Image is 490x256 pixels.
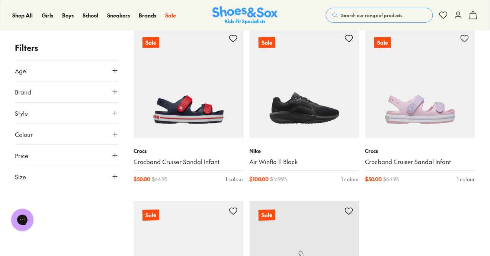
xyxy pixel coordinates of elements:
button: Price [15,145,119,166]
button: Size [15,166,119,187]
span: Size [15,172,26,181]
span: $ 100.00 [250,175,269,183]
button: Colour [15,124,119,145]
p: Sale [142,209,159,221]
a: Shoes & Sox [212,6,278,25]
span: Age [15,66,26,75]
a: Crocband Cruiser Sandal Infant [365,158,475,166]
button: Style [15,103,119,124]
a: Sale [250,28,359,138]
p: Sale [374,37,391,48]
span: $ 50.00 [365,175,382,183]
span: Style [15,109,28,118]
a: Girls [42,12,53,19]
p: Filters [15,42,119,54]
a: Sneakers [107,12,130,19]
button: Search our range of products [326,8,433,23]
span: $ 50.00 [134,175,150,183]
a: Sale [165,12,176,19]
p: Crocs [134,147,243,155]
a: Brands [139,12,156,19]
span: $ 64.95 [152,175,167,183]
div: 1 colour [457,175,475,183]
span: $ 149.95 [270,175,287,183]
span: Price [15,151,28,160]
img: SNS_Logo_Responsive.svg [212,6,278,25]
button: Brand [15,81,119,102]
a: Sale [134,28,243,138]
a: Air Winflo 11 Black [250,158,359,166]
a: Shop All [12,12,33,19]
a: Sale [365,28,475,138]
button: Age [15,60,119,81]
a: Boys [62,12,74,19]
p: Crocs [365,147,475,155]
div: 1 colour [226,175,244,183]
span: Search our range of products [341,12,403,19]
p: Nike [250,147,359,155]
iframe: Gorgias live chat messenger [7,206,37,234]
p: Sale [258,209,275,221]
div: 1 colour [342,175,359,183]
span: Brand [15,87,31,96]
p: Sale [258,37,275,48]
span: $ 64.95 [384,175,399,183]
a: Crocband Cruiser Sandal Infant [134,158,243,166]
p: Sale [142,37,159,48]
span: Colour [15,130,33,139]
a: School [83,12,98,19]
